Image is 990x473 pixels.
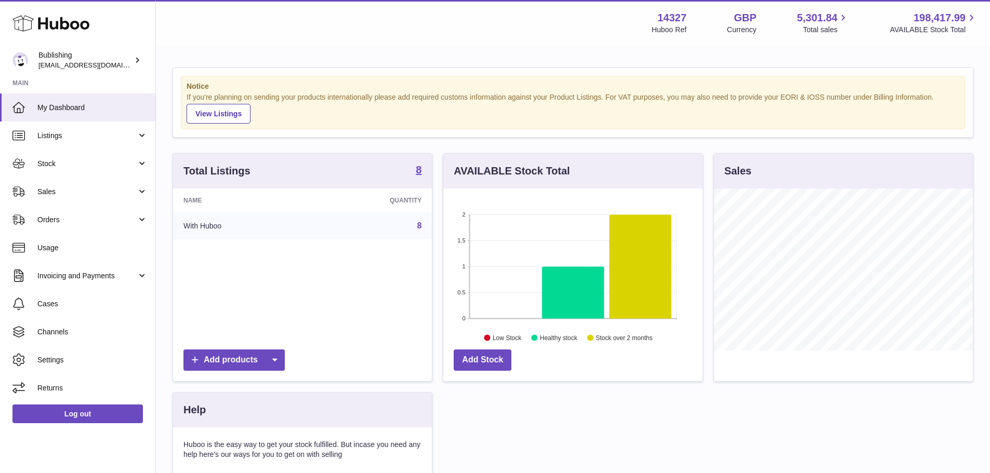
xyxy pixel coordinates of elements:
span: Invoicing and Payments [37,271,137,281]
h3: Total Listings [183,164,250,178]
text: Healthy stock [540,334,578,341]
img: internalAdmin-14327@internal.huboo.com [12,52,28,68]
span: [EMAIL_ADDRESS][DOMAIN_NAME] [38,61,153,69]
a: 5,301.84 Total sales [797,11,850,35]
strong: 8 [416,165,421,175]
text: Low Stock [493,334,522,341]
span: Channels [37,327,148,337]
span: My Dashboard [37,103,148,113]
span: Total sales [803,25,849,35]
div: Bublishing [38,50,132,70]
a: 8 [417,221,421,230]
strong: GBP [734,11,756,25]
a: 8 [416,165,421,177]
div: Currency [727,25,757,35]
strong: Notice [187,82,959,91]
span: Stock [37,159,137,169]
span: AVAILABLE Stock Total [890,25,978,35]
span: 5,301.84 [797,11,838,25]
text: 1 [463,263,466,269]
div: If you're planning on sending your products internationally please add required customs informati... [187,92,959,124]
text: 2 [463,211,466,218]
span: Cases [37,299,148,309]
h3: AVAILABLE Stock Total [454,164,570,178]
text: Stock over 2 months [596,334,653,341]
p: Huboo is the easy way to get your stock fulfilled. But incase you need any help here's our ways f... [183,440,421,460]
a: Add products [183,349,285,371]
span: Listings [37,131,137,141]
th: Quantity [310,188,432,212]
a: Log out [12,404,143,423]
strong: 14327 [657,11,687,25]
h3: Help [183,403,206,417]
th: Name [173,188,310,212]
td: With Huboo [173,212,310,239]
span: Usage [37,243,148,253]
div: Huboo Ref [652,25,687,35]
text: 1.5 [458,237,466,244]
a: Add Stock [454,349,511,371]
span: 198,417.99 [914,11,966,25]
span: Settings [37,355,148,365]
text: 0.5 [458,289,466,295]
span: Sales [37,187,137,197]
a: 198,417.99 AVAILABLE Stock Total [890,11,978,35]
text: 0 [463,315,466,321]
span: Returns [37,383,148,393]
a: View Listings [187,104,250,124]
h3: Sales [724,164,751,178]
span: Orders [37,215,137,225]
